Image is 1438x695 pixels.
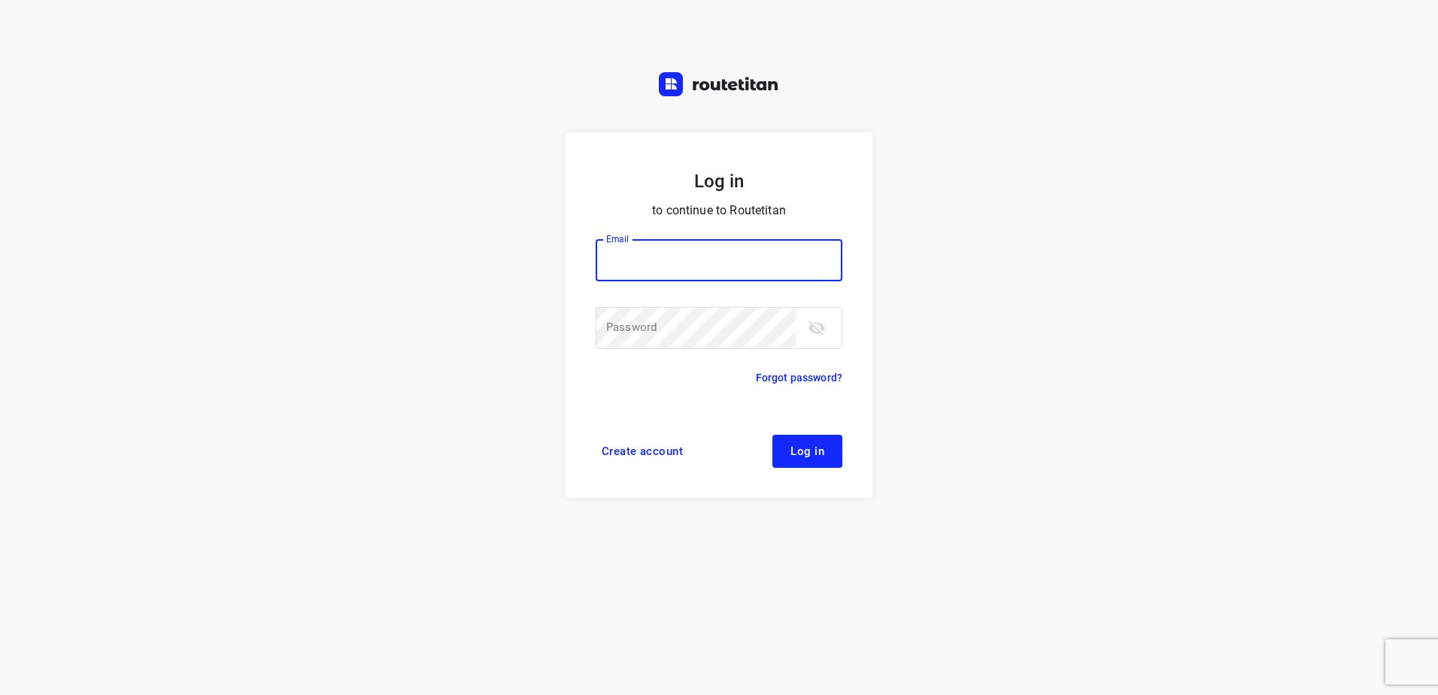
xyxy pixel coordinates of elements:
[772,435,842,468] button: Log in
[596,435,689,468] a: Create account
[802,313,832,343] button: toggle password visibility
[756,369,842,387] a: Forgot password?
[659,72,779,96] img: Routetitan
[602,445,683,457] span: Create account
[790,445,824,457] span: Log in
[659,72,779,100] a: Routetitan
[596,168,842,194] h5: Log in
[596,200,842,221] p: to continue to Routetitan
